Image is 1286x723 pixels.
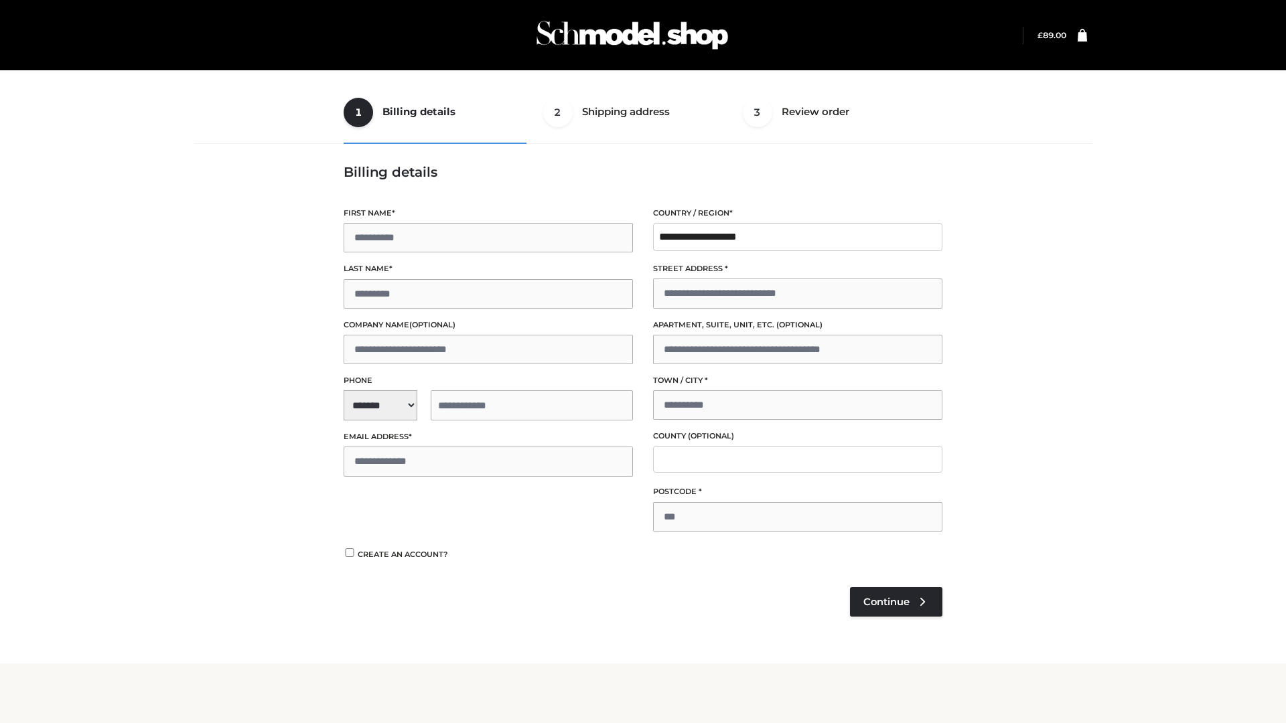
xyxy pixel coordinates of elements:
[532,9,733,62] img: Schmodel Admin 964
[653,485,942,498] label: Postcode
[344,319,633,331] label: Company name
[409,320,455,329] span: (optional)
[358,550,448,559] span: Create an account?
[850,587,942,617] a: Continue
[653,207,942,220] label: Country / Region
[776,320,823,329] span: (optional)
[344,164,942,180] h3: Billing details
[1038,30,1066,40] bdi: 89.00
[653,319,942,331] label: Apartment, suite, unit, etc.
[653,374,942,387] label: Town / City
[344,207,633,220] label: First name
[1038,30,1043,40] span: £
[344,430,633,443] label: Email address
[344,374,633,387] label: Phone
[653,262,942,275] label: Street address
[344,548,356,557] input: Create an account?
[653,430,942,443] label: County
[688,431,734,440] span: (optional)
[1038,30,1066,40] a: £89.00
[863,596,910,608] span: Continue
[344,262,633,275] label: Last name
